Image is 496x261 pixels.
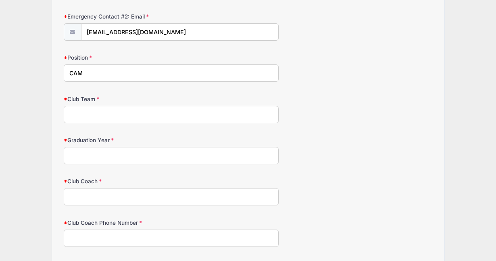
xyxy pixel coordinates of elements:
[64,219,187,227] label: Club Coach Phone Number
[64,54,187,62] label: Position
[64,95,187,103] label: Club Team
[81,23,279,41] input: email@email.com
[64,12,187,21] label: Emergency Contact #2: Email
[64,136,187,144] label: Graduation Year
[64,177,187,185] label: Club Coach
